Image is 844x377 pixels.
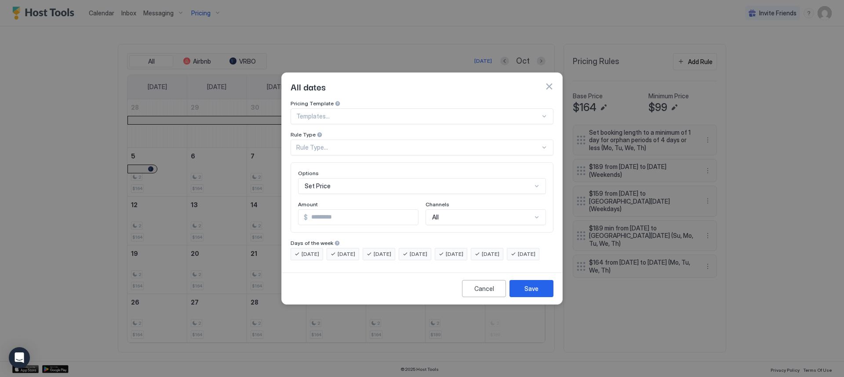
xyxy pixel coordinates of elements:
[291,100,334,107] span: Pricing Template
[308,210,418,225] input: Input Field
[291,80,326,93] span: All dates
[296,144,540,151] div: Rule Type...
[338,250,355,258] span: [DATE]
[482,250,499,258] span: [DATE]
[446,250,463,258] span: [DATE]
[291,131,316,138] span: Rule Type
[474,284,494,293] div: Cancel
[305,182,331,190] span: Set Price
[410,250,427,258] span: [DATE]
[509,280,553,297] button: Save
[518,250,535,258] span: [DATE]
[298,201,318,208] span: Amount
[302,250,319,258] span: [DATE]
[291,240,333,246] span: Days of the week
[462,280,506,297] button: Cancel
[374,250,391,258] span: [DATE]
[426,201,449,208] span: Channels
[524,284,538,293] div: Save
[304,213,308,221] span: $
[432,213,439,221] span: All
[9,347,30,368] div: Open Intercom Messenger
[298,170,319,176] span: Options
